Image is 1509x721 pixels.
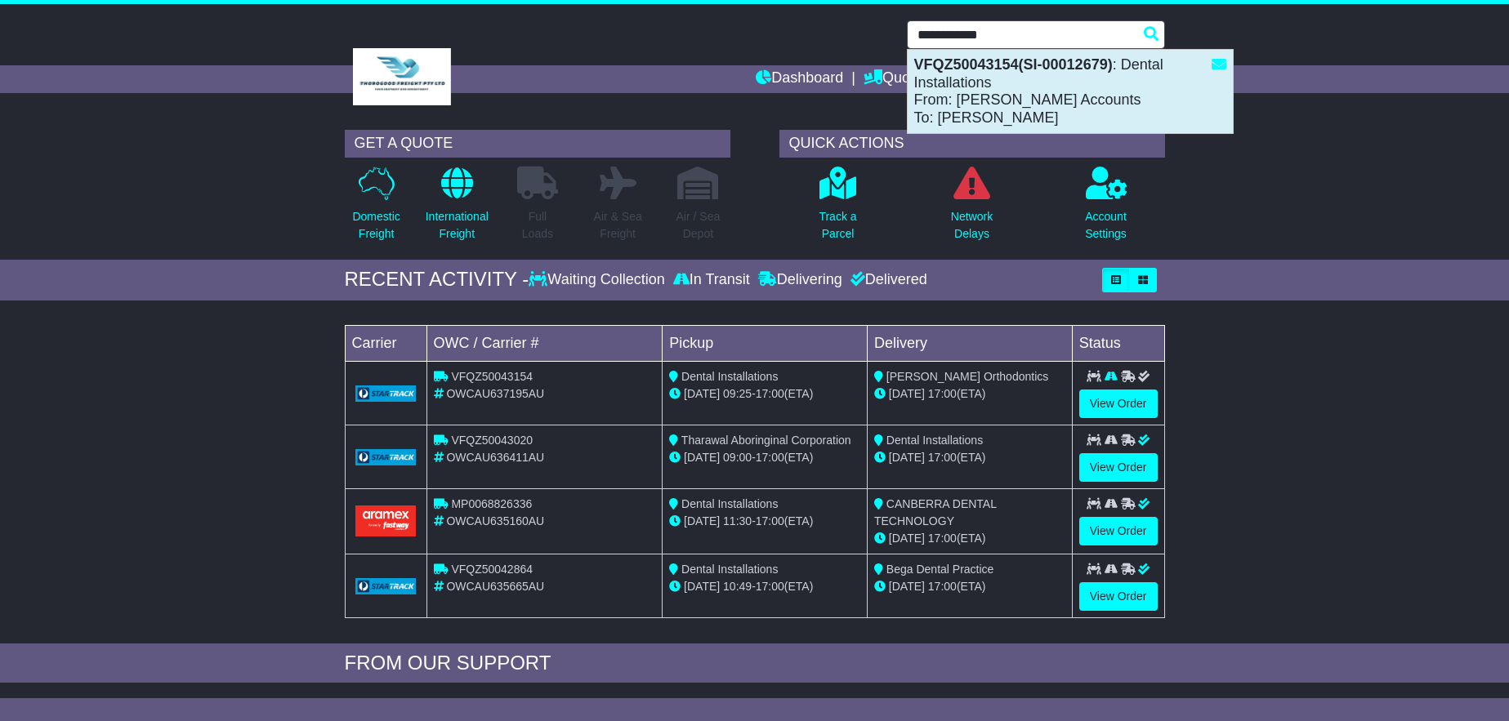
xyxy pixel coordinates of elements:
[352,208,400,243] p: Domestic Freight
[1084,166,1127,251] a: AccountSettings
[723,580,752,593] span: 10:49
[1079,582,1158,611] a: View Order
[889,580,925,593] span: [DATE]
[345,325,426,361] td: Carrier
[681,434,851,447] span: Tharawal Aboringinal Corporation
[756,387,784,400] span: 17:00
[874,578,1065,595] div: (ETA)
[756,451,784,464] span: 17:00
[426,325,663,361] td: OWC / Carrier #
[451,563,533,576] span: VFQZ50042864
[681,563,778,576] span: Dental Installations
[951,208,993,243] p: Network Delays
[684,514,720,527] span: [DATE]
[529,271,668,289] div: Waiting Collection
[676,208,721,243] p: Air / Sea Depot
[669,385,860,403] div: - (ETA)
[889,532,925,545] span: [DATE]
[684,387,720,400] span: [DATE]
[756,65,843,93] a: Dashboard
[874,449,1065,466] div: (ETA)
[684,580,720,593] span: [DATE]
[886,434,983,447] span: Dental Installations
[818,166,857,251] a: Track aParcel
[451,434,533,447] span: VFQZ50043020
[723,514,752,527] span: 11:30
[886,563,994,576] span: Bega Dental Practice
[928,532,957,545] span: 17:00
[723,451,752,464] span: 09:00
[446,514,544,527] span: OWCAU635160AU
[886,370,1048,383] span: [PERSON_NAME] Orthodontics
[669,578,860,595] div: - (ETA)
[1079,389,1158,418] a: View Order
[1072,325,1164,361] td: Status
[355,578,417,594] img: GetCarrierServiceLogo
[914,56,1113,73] strong: VFQZ50043154(SI-00012679)
[908,50,1233,133] div: : Dental Installations From: [PERSON_NAME] Accounts To: [PERSON_NAME]
[681,497,778,510] span: Dental Installations
[345,268,529,292] div: RECENT ACTIVITY -
[874,385,1065,403] div: (ETA)
[669,271,754,289] div: In Transit
[723,387,752,400] span: 09:25
[669,449,860,466] div: - (ETA)
[345,652,1165,675] div: FROM OUR SUPPORT
[928,451,957,464] span: 17:00
[874,530,1065,547] div: (ETA)
[451,497,532,510] span: MP0068826336
[756,580,784,593] span: 17:00
[446,451,544,464] span: OWCAU636411AU
[355,385,417,402] img: GetCarrierServiceLogo
[779,130,1165,158] div: QUICK ACTIONS
[681,370,778,383] span: Dental Installations
[594,208,642,243] p: Air & Sea Freight
[928,387,957,400] span: 17:00
[663,325,868,361] td: Pickup
[446,387,544,400] span: OWCAU637195AU
[889,451,925,464] span: [DATE]
[846,271,927,289] div: Delivered
[874,497,996,527] span: CANBERRA DENTAL TECHNOLOGY
[1085,208,1127,243] p: Account Settings
[517,208,558,243] p: Full Loads
[669,513,860,530] div: - (ETA)
[1079,517,1158,545] a: View Order
[355,449,417,465] img: GetCarrierServiceLogo
[446,580,544,593] span: OWCAU635665AU
[928,580,957,593] span: 17:00
[867,325,1072,361] td: Delivery
[754,271,846,289] div: Delivering
[864,65,960,93] a: Quote/Book
[1079,453,1158,482] a: View Order
[684,451,720,464] span: [DATE]
[355,505,417,536] img: Aramex.png
[889,387,925,400] span: [DATE]
[351,166,400,251] a: DomesticFreight
[425,166,489,251] a: InternationalFreight
[426,208,489,243] p: International Freight
[819,208,856,243] p: Track a Parcel
[756,514,784,527] span: 17:00
[950,166,993,251] a: NetworkDelays
[451,370,533,383] span: VFQZ50043154
[345,130,730,158] div: GET A QUOTE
